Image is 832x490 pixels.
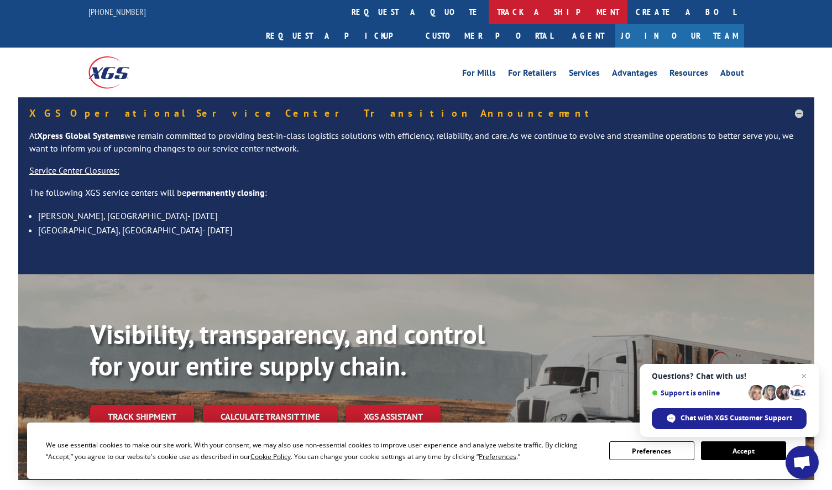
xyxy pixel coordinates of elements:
[88,6,146,17] a: [PHONE_NUMBER]
[615,24,744,48] a: Join Our Team
[250,452,291,461] span: Cookie Policy
[669,69,708,81] a: Resources
[462,69,496,81] a: For Mills
[417,24,561,48] a: Customer Portal
[38,223,803,237] li: [GEOGRAPHIC_DATA], [GEOGRAPHIC_DATA]- [DATE]
[561,24,615,48] a: Agent
[479,452,516,461] span: Preferences
[29,129,803,165] p: At we remain committed to providing best-in-class logistics solutions with efficiency, reliabilit...
[652,389,745,397] span: Support is online
[90,317,485,383] b: Visibility, transparency, and control for your entire supply chain.
[346,405,441,429] a: XGS ASSISTANT
[786,446,819,479] a: Open chat
[652,408,807,429] span: Chat with XGS Customer Support
[29,186,803,208] p: The following XGS service centers will be :
[609,441,694,460] button: Preferences
[37,130,124,141] strong: Xpress Global Systems
[203,405,337,429] a: Calculate transit time
[186,187,265,198] strong: permanently closing
[29,108,803,118] h5: XGS Operational Service Center Transition Announcement
[27,423,805,479] div: Cookie Consent Prompt
[612,69,657,81] a: Advantages
[652,372,807,380] span: Questions? Chat with us!
[569,69,600,81] a: Services
[701,441,786,460] button: Accept
[258,24,417,48] a: Request a pickup
[681,413,792,423] span: Chat with XGS Customer Support
[38,208,803,223] li: [PERSON_NAME], [GEOGRAPHIC_DATA]- [DATE]
[29,165,119,176] u: Service Center Closures:
[508,69,557,81] a: For Retailers
[46,439,596,462] div: We use essential cookies to make our site work. With your consent, we may also use non-essential ...
[720,69,744,81] a: About
[90,405,194,428] a: Track shipment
